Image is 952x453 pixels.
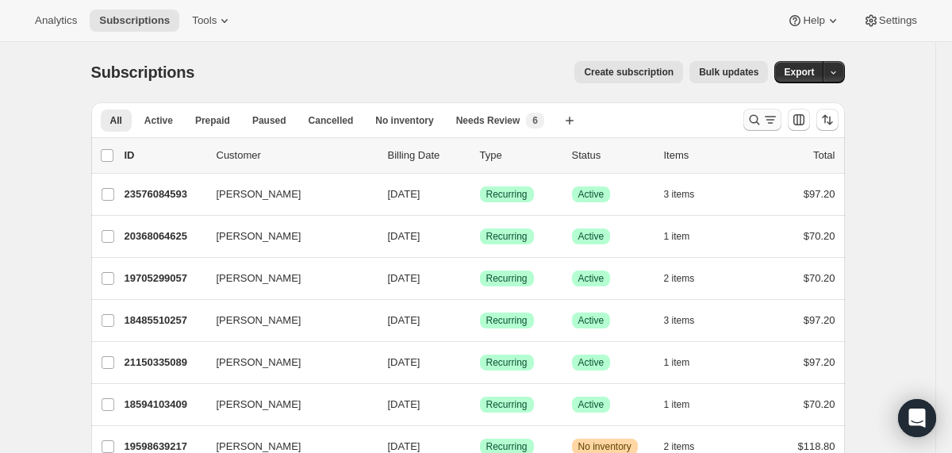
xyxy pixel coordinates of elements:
[125,183,835,205] div: 23576084593[PERSON_NAME][DATE]SuccessRecurringSuccessActive3 items$97.20
[207,308,366,333] button: [PERSON_NAME]
[125,148,835,163] div: IDCustomerBilling DateTypeStatusItemsTotal
[486,398,528,411] span: Recurring
[375,114,433,127] span: No inventory
[743,109,781,131] button: Search and filter results
[578,356,605,369] span: Active
[798,440,835,452] span: $118.80
[125,309,835,332] div: 18485510257[PERSON_NAME][DATE]SuccessRecurringSuccessActive3 items$97.20
[574,61,683,83] button: Create subscription
[99,14,170,27] span: Subscriptions
[804,188,835,200] span: $97.20
[486,272,528,285] span: Recurring
[784,66,814,79] span: Export
[804,356,835,368] span: $97.20
[879,14,917,27] span: Settings
[804,314,835,326] span: $97.20
[664,393,708,416] button: 1 item
[664,440,695,453] span: 2 items
[207,266,366,291] button: [PERSON_NAME]
[689,61,768,83] button: Bulk updates
[486,314,528,327] span: Recurring
[309,114,354,127] span: Cancelled
[456,114,520,127] span: Needs Review
[804,272,835,284] span: $70.20
[480,148,559,163] div: Type
[788,109,810,131] button: Customize table column order and visibility
[664,188,695,201] span: 3 items
[388,314,420,326] span: [DATE]
[388,440,420,452] span: [DATE]
[388,188,420,200] span: [DATE]
[144,114,173,127] span: Active
[664,230,690,243] span: 1 item
[664,267,712,290] button: 2 items
[217,228,301,244] span: [PERSON_NAME]
[217,186,301,202] span: [PERSON_NAME]
[125,351,835,374] div: 21150335089[PERSON_NAME][DATE]SuccessRecurringSuccessActive1 item$97.20
[35,14,77,27] span: Analytics
[803,14,824,27] span: Help
[578,188,605,201] span: Active
[90,10,179,32] button: Subscriptions
[125,397,204,413] p: 18594103409
[813,148,835,163] p: Total
[816,109,839,131] button: Sort the results
[207,224,366,249] button: [PERSON_NAME]
[207,350,366,375] button: [PERSON_NAME]
[125,267,835,290] div: 19705299057[PERSON_NAME][DATE]SuccessRecurringSuccessActive2 items$70.20
[252,114,286,127] span: Paused
[699,66,758,79] span: Bulk updates
[486,356,528,369] span: Recurring
[125,271,204,286] p: 19705299057
[388,272,420,284] span: [DATE]
[578,440,631,453] span: No inventory
[664,398,690,411] span: 1 item
[557,109,582,132] button: Create new view
[804,398,835,410] span: $70.20
[195,114,230,127] span: Prepaid
[125,148,204,163] p: ID
[125,186,204,202] p: 23576084593
[125,228,204,244] p: 20368064625
[578,314,605,327] span: Active
[217,271,301,286] span: [PERSON_NAME]
[578,398,605,411] span: Active
[664,272,695,285] span: 2 items
[664,309,712,332] button: 3 items
[804,230,835,242] span: $70.20
[217,355,301,370] span: [PERSON_NAME]
[192,14,217,27] span: Tools
[664,183,712,205] button: 3 items
[207,392,366,417] button: [PERSON_NAME]
[110,114,122,127] span: All
[486,230,528,243] span: Recurring
[898,399,936,437] div: Open Intercom Messenger
[388,398,420,410] span: [DATE]
[578,230,605,243] span: Active
[125,313,204,328] p: 18485510257
[486,440,528,453] span: Recurring
[854,10,927,32] button: Settings
[664,225,708,248] button: 1 item
[664,148,743,163] div: Items
[572,148,651,163] p: Status
[578,272,605,285] span: Active
[777,10,850,32] button: Help
[584,66,674,79] span: Create subscription
[182,10,242,32] button: Tools
[532,114,538,127] span: 6
[664,351,708,374] button: 1 item
[125,393,835,416] div: 18594103409[PERSON_NAME][DATE]SuccessRecurringSuccessActive1 item$70.20
[217,397,301,413] span: [PERSON_NAME]
[25,10,86,32] button: Analytics
[217,148,375,163] p: Customer
[664,356,690,369] span: 1 item
[125,355,204,370] p: 21150335089
[91,63,195,81] span: Subscriptions
[774,61,823,83] button: Export
[388,230,420,242] span: [DATE]
[388,148,467,163] p: Billing Date
[388,356,420,368] span: [DATE]
[207,182,366,207] button: [PERSON_NAME]
[125,225,835,248] div: 20368064625[PERSON_NAME][DATE]SuccessRecurringSuccessActive1 item$70.20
